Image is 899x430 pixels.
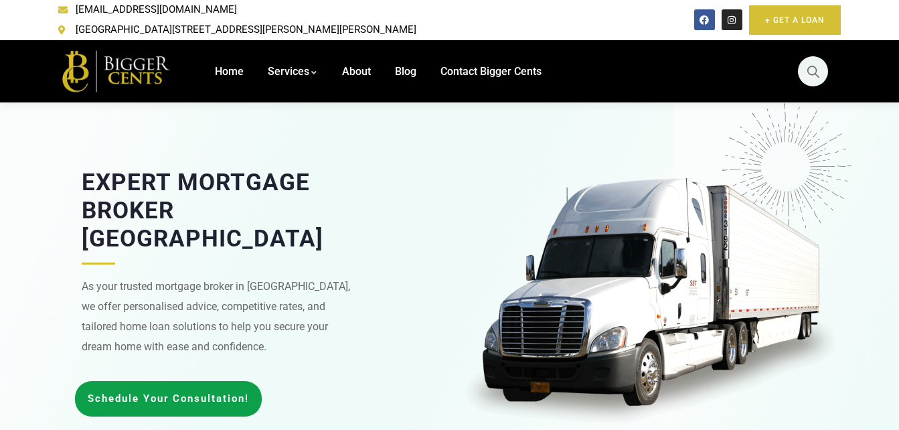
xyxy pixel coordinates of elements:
span: Schedule Your Consultation! [88,394,249,404]
a: Schedule Your Consultation! [75,381,262,417]
a: Services [268,40,318,103]
img: Home [58,48,175,94]
img: best mortgage broker melbourne [457,178,845,429]
span: Contact Bigger Cents [440,65,542,78]
span: Services [268,65,309,78]
a: + Get A Loan [749,5,841,35]
div: As your trusted mortgage broker in [GEOGRAPHIC_DATA], we offer personalised advice, competitive r... [82,263,356,356]
a: Home [215,40,244,103]
span: + Get A Loan [765,13,825,27]
span: Expert Mortgage Broker [GEOGRAPHIC_DATA] [82,169,323,253]
a: Blog [395,40,416,103]
span: Home [215,65,244,78]
span: Blog [395,65,416,78]
a: Contact Bigger Cents [440,40,542,103]
span: About [342,65,371,78]
span: [GEOGRAPHIC_DATA][STREET_ADDRESS][PERSON_NAME][PERSON_NAME] [72,20,416,40]
a: About [342,40,371,103]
